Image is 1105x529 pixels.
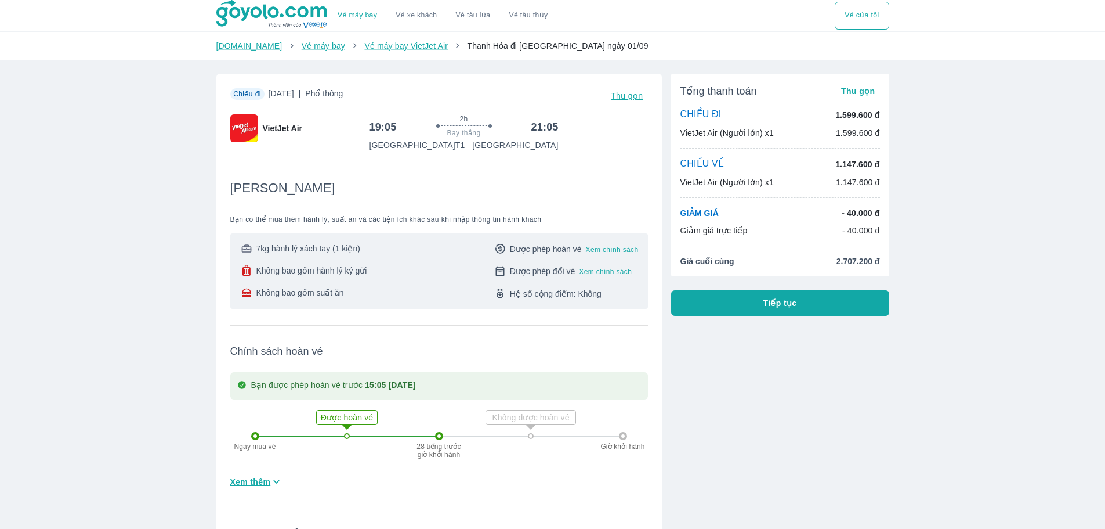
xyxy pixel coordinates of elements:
span: Chiều đi [233,90,261,98]
p: [GEOGRAPHIC_DATA] T1 [369,139,465,151]
a: Vé máy bay VietJet Air [364,41,447,51]
span: [DATE] [269,88,343,104]
span: Thu gọn [841,87,875,96]
span: Tổng thanh toán [680,84,757,98]
p: VietJet Air (Người lớn) x1 [680,177,774,188]
p: Ngày mua vé [229,442,281,451]
a: [DOMAIN_NAME] [216,41,282,51]
p: CHIỀU ĐI [680,109,722,121]
span: Thanh Hóa đi [GEOGRAPHIC_DATA] ngày 01/09 [467,41,648,51]
button: Xem chính sách [586,245,639,254]
p: Giảm giá trực tiếp [680,225,748,236]
button: Thu gọn [836,83,880,99]
span: Phổ thông [305,89,343,98]
div: choose transportation mode [328,2,557,30]
button: Vé của tôi [835,2,889,30]
button: Xem thêm [226,472,288,491]
strong: 15:05 [DATE] [365,380,416,390]
span: Chính sách hoàn vé [230,344,648,358]
button: Xem chính sách [579,267,632,276]
a: Vé máy bay [338,11,377,20]
span: Không bao gồm hành lý ký gửi [256,265,367,276]
p: - 40.000 đ [842,207,879,219]
span: 2.707.200 đ [836,255,880,267]
p: 1.147.600 đ [835,159,879,170]
p: CHIỀU VỀ [680,158,724,171]
span: Tiếp tục [763,297,797,309]
div: choose transportation mode [835,2,889,30]
span: Được phép hoàn vé [510,243,582,255]
nav: breadcrumb [216,40,889,52]
span: Được phép đổi vé [510,265,575,277]
p: Không được hoàn vé [487,412,574,423]
button: Tiếp tục [671,290,889,316]
span: Giá cuối cùng [680,255,734,267]
p: Bạn được phép hoàn vé trước [251,379,416,393]
button: Thu gọn [606,88,648,104]
a: Vé máy bay [302,41,345,51]
p: Được hoàn vé [318,412,376,423]
p: GIẢM GIÁ [680,207,719,219]
h6: 19:05 [369,120,397,134]
span: | [299,89,301,98]
p: 1.599.600 đ [835,109,879,121]
p: Giờ khởi hành [597,442,649,451]
span: Hệ số cộng điểm: Không [510,288,602,300]
p: 28 tiếng trước giờ khởi hành [416,442,462,459]
a: Vé tàu lửa [447,2,500,30]
span: 7kg hành lý xách tay (1 kiện) [256,243,360,254]
span: Thu gọn [611,91,643,100]
span: Bạn có thể mua thêm hành lý, suất ăn và các tiện ích khác sau khi nhập thông tin hành khách [230,215,648,224]
span: Xem thêm [230,476,271,488]
span: Bay thẳng [447,128,481,138]
button: Vé tàu thủy [499,2,557,30]
p: VietJet Air (Người lớn) x1 [680,127,774,139]
span: 2h [459,114,468,124]
span: Không bao gồm suất ăn [256,287,344,298]
h6: 21:05 [531,120,559,134]
span: VietJet Air [263,123,302,134]
a: Vé xe khách [396,11,437,20]
p: [GEOGRAPHIC_DATA] [472,139,558,151]
p: 1.599.600 đ [836,127,880,139]
p: - 40.000 đ [842,225,880,236]
span: [PERSON_NAME] [230,180,335,196]
p: 1.147.600 đ [836,177,880,188]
